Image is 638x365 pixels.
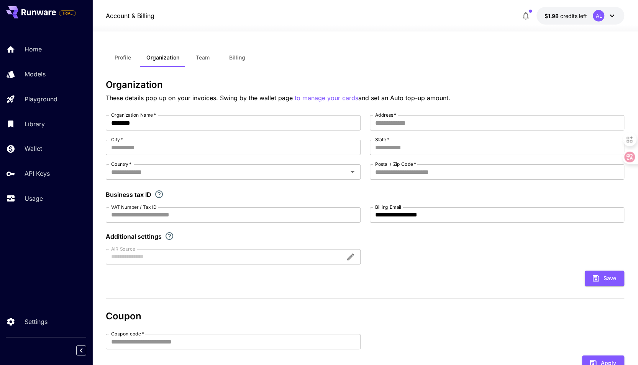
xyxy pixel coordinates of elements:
[25,317,48,326] p: Settings
[536,7,624,25] button: $1.9806AL
[111,204,157,210] label: VAT Number / Tax ID
[229,54,245,61] span: Billing
[106,11,154,20] nav: breadcrumb
[25,69,46,79] p: Models
[375,136,389,143] label: State
[76,345,86,355] button: Collapse sidebar
[106,94,295,102] span: These details pop up on your invoices. Swing by the wallet page
[165,231,174,241] svg: Explore additional customization settings
[196,54,210,61] span: Team
[111,136,123,143] label: City
[295,93,358,103] button: to manage your cards
[544,12,587,20] div: $1.9806
[106,79,625,90] h3: Organization
[106,11,154,20] a: Account & Billing
[25,119,45,129] p: Library
[358,94,450,102] span: and set an Auto top-up amount.
[593,10,604,21] div: AL
[25,45,42,54] p: Home
[25,144,42,153] p: Wallet
[544,13,560,19] span: $1.98
[82,344,92,357] div: Collapse sidebar
[154,190,164,199] svg: If you are a business tax registrant, please enter your business tax ID here.
[560,13,587,19] span: credits left
[375,112,396,118] label: Address
[106,190,151,199] p: Business tax ID
[111,112,156,118] label: Organization Name
[25,169,50,178] p: API Keys
[25,194,43,203] p: Usage
[115,54,131,61] span: Profile
[111,161,131,167] label: Country
[375,161,416,167] label: Postal / Zip Code
[25,94,57,104] p: Playground
[347,167,358,177] button: Open
[106,311,625,322] h3: Coupon
[59,8,76,18] span: Add your payment card to enable full platform functionality.
[59,10,75,16] span: TRIAL
[146,54,179,61] span: Organization
[585,271,624,286] button: Save
[375,204,401,210] label: Billing Email
[111,330,144,337] label: Coupon code
[111,246,135,252] label: AIR Source
[106,232,162,241] p: Additional settings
